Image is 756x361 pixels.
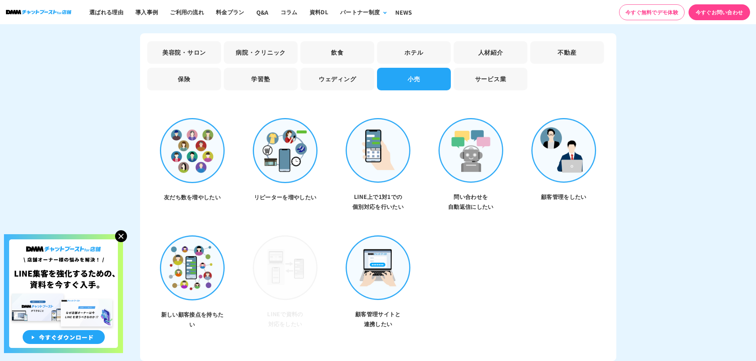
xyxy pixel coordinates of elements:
a: 今すぐ無料でデモ体験 [619,4,685,20]
div: パートナー制度 [340,8,380,16]
li: ウェディング [300,68,374,90]
h3: LINEで資料の 対応をしたい [253,309,318,329]
li: サービス業 [454,68,527,90]
h3: 顧客管理をしたい [531,192,596,202]
li: 人材紹介 [454,41,527,64]
li: 小売 [377,68,451,90]
li: 病院・クリニック [224,41,298,64]
img: 店舗オーナー様の悩みを解決!LINE集客を狂化するための資料を今すぐ入手! [4,234,123,353]
li: 保険 [147,68,221,90]
li: 不動産 [530,41,604,64]
h3: 友だち数を増やしたい [160,192,225,202]
li: 学習塾 [224,68,298,90]
h3: LINE上で1対1での 個別対応を行いたい [346,192,411,212]
a: 店舗オーナー様の悩みを解決!LINE集客を狂化するための資料を今すぐ入手! [4,234,123,244]
h3: 新しい顧客接点を持ちたい [160,309,225,329]
li: ホテル [377,41,451,64]
a: 今すぐお問い合わせ [689,4,750,20]
li: 飲食 [300,41,374,64]
li: 美容院・サロン [147,41,221,64]
h3: 顧客管理サイトと 連携したい [346,309,411,329]
img: ロゴ [6,10,71,14]
h3: 問い合わせを 自動返信にしたい [439,192,504,212]
h3: リピーターを増やしたい [253,192,318,202]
